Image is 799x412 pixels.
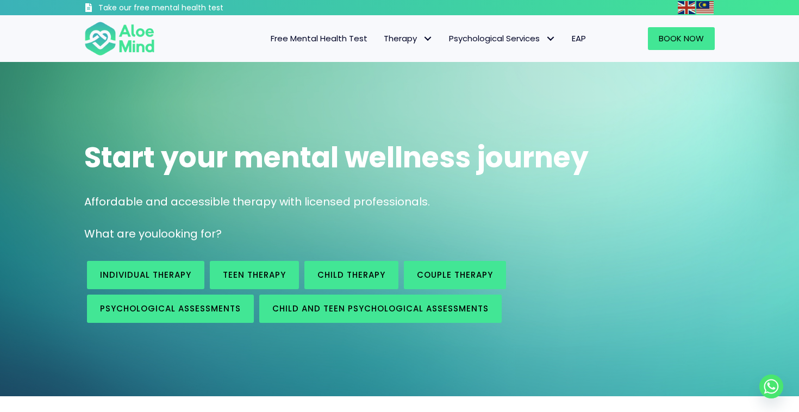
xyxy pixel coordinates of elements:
[678,1,695,14] img: en
[84,3,282,15] a: Take our free mental health test
[169,27,594,50] nav: Menu
[384,33,433,44] span: Therapy
[420,31,435,47] span: Therapy: submenu
[84,138,589,177] span: Start your mental wellness journey
[84,21,155,57] img: Aloe mind Logo
[404,261,506,289] a: Couple therapy
[158,226,222,241] span: looking for?
[759,374,783,398] a: Whatsapp
[210,261,299,289] a: Teen Therapy
[100,269,191,280] span: Individual therapy
[564,27,594,50] a: EAP
[417,269,493,280] span: Couple therapy
[272,303,489,314] span: Child and Teen Psychological assessments
[441,27,564,50] a: Psychological ServicesPsychological Services: submenu
[100,303,241,314] span: Psychological assessments
[87,295,254,323] a: Psychological assessments
[271,33,367,44] span: Free Mental Health Test
[98,3,282,14] h3: Take our free mental health test
[696,1,715,14] a: Malay
[376,27,441,50] a: TherapyTherapy: submenu
[317,269,385,280] span: Child Therapy
[696,1,714,14] img: ms
[84,226,158,241] span: What are you
[678,1,696,14] a: English
[304,261,398,289] a: Child Therapy
[259,295,502,323] a: Child and Teen Psychological assessments
[542,31,558,47] span: Psychological Services: submenu
[263,27,376,50] a: Free Mental Health Test
[87,261,204,289] a: Individual therapy
[84,194,715,210] p: Affordable and accessible therapy with licensed professionals.
[449,33,555,44] span: Psychological Services
[223,269,286,280] span: Teen Therapy
[648,27,715,50] a: Book Now
[659,33,704,44] span: Book Now
[572,33,586,44] span: EAP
